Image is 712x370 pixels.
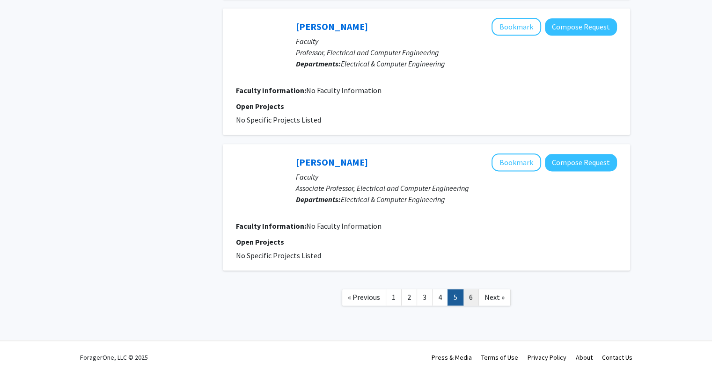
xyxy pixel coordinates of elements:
a: 6 [463,289,479,305]
span: No Faculty Information [306,221,382,231]
p: Open Projects [236,101,617,112]
span: No Specific Projects Listed [236,251,321,260]
a: [PERSON_NAME] [296,156,368,168]
b: Faculty Information: [236,86,306,95]
a: Terms of Use [481,353,518,362]
b: Faculty Information: [236,221,306,231]
a: Press & Media [432,353,472,362]
p: Associate Professor, Electrical and Computer Engineering [296,182,617,194]
a: 5 [448,289,463,305]
b: Departments: [296,59,341,68]
span: Electrical & Computer Engineering [341,195,445,204]
button: Add Mohamad Hassoun to Bookmarks [492,18,541,36]
a: 4 [432,289,448,305]
span: Next » [484,292,505,302]
a: About [576,353,593,362]
a: 3 [417,289,433,305]
p: Faculty [296,36,617,47]
button: Compose Request to Mohamad Hassoun [545,18,617,36]
p: Faculty [296,171,617,182]
a: Previous [342,289,386,305]
a: Next [478,289,511,305]
a: [PERSON_NAME] [296,21,368,32]
iframe: Chat [7,328,40,363]
b: Departments: [296,195,341,204]
span: No Faculty Information [306,86,382,95]
a: 1 [386,289,402,305]
a: Privacy Policy [528,353,566,362]
button: Compose Request to John Liu [545,154,617,171]
p: Open Projects [236,236,617,247]
nav: Page navigation [223,280,630,318]
a: 2 [401,289,417,305]
span: « Previous [348,292,380,302]
button: Add John Liu to Bookmarks [492,153,541,171]
p: Professor, Electrical and Computer Engineering [296,47,617,58]
span: Electrical & Computer Engineering [341,59,445,68]
a: Contact Us [602,353,632,362]
span: No Specific Projects Listed [236,115,321,124]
